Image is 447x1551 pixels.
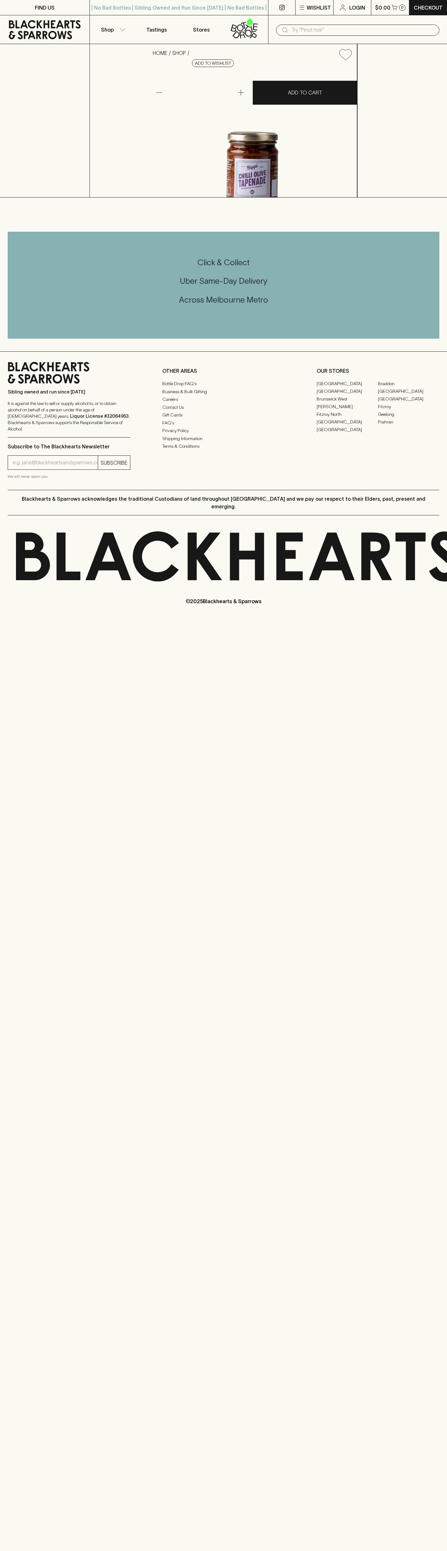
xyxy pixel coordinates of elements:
p: OTHER AREAS [162,367,285,375]
h5: Across Melbourne Metro [8,295,439,305]
button: Shop [90,15,135,44]
a: [GEOGRAPHIC_DATA] [317,418,378,426]
a: HOME [153,50,167,56]
a: Privacy Policy [162,427,285,435]
p: OUR STORES [317,367,439,375]
a: [GEOGRAPHIC_DATA] [378,387,439,395]
input: e.g. jane@blackheartsandsparrows.com.au [13,458,98,468]
a: Shipping Information [162,435,285,442]
a: Careers [162,396,285,403]
img: 29624.png [148,65,357,197]
button: Add to wishlist [192,59,234,67]
a: Fitzroy [378,403,439,410]
h5: Click & Collect [8,257,439,268]
p: SUBSCRIBE [101,459,127,467]
p: Blackhearts & Sparrows acknowledges the traditional Custodians of land throughout [GEOGRAPHIC_DAT... [12,495,435,510]
p: Shop [101,26,114,34]
button: Add to wishlist [337,47,354,63]
a: Terms & Conditions [162,443,285,450]
a: [GEOGRAPHIC_DATA] [378,395,439,403]
button: ADD TO CART [253,81,357,105]
p: Tastings [146,26,167,34]
p: FIND US [35,4,55,11]
a: Contact Us [162,403,285,411]
a: Prahran [378,418,439,426]
a: Tastings [134,15,179,44]
strong: Liquor License #32064953 [70,414,129,419]
a: Bottle Drop FAQ's [162,380,285,388]
a: [PERSON_NAME] [317,403,378,410]
a: [GEOGRAPHIC_DATA] [317,387,378,395]
a: [GEOGRAPHIC_DATA] [317,426,378,433]
p: Subscribe to The Blackhearts Newsletter [8,443,130,450]
a: Braddon [378,380,439,387]
p: ADD TO CART [288,89,322,96]
a: Business & Bulk Gifting [162,388,285,395]
input: Try "Pinot noir" [291,25,434,35]
h5: Uber Same-Day Delivery [8,276,439,286]
a: FAQ's [162,419,285,427]
p: $0.00 [375,4,390,11]
a: Stores [179,15,224,44]
div: Call to action block [8,232,439,339]
a: Brunswick West [317,395,378,403]
a: Geelong [378,410,439,418]
a: Gift Cards [162,411,285,419]
p: 0 [401,6,404,9]
p: Stores [193,26,210,34]
a: SHOP [172,50,186,56]
p: Checkout [414,4,443,11]
p: It is against the law to sell or supply alcohol to, or to obtain alcohol on behalf of a person un... [8,400,130,432]
p: Wishlist [307,4,331,11]
button: SUBSCRIBE [98,456,130,469]
p: Sibling owned and run since [DATE] [8,389,130,395]
p: Login [349,4,365,11]
a: [GEOGRAPHIC_DATA] [317,380,378,387]
p: We will never spam you [8,473,130,480]
a: Fitzroy North [317,410,378,418]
